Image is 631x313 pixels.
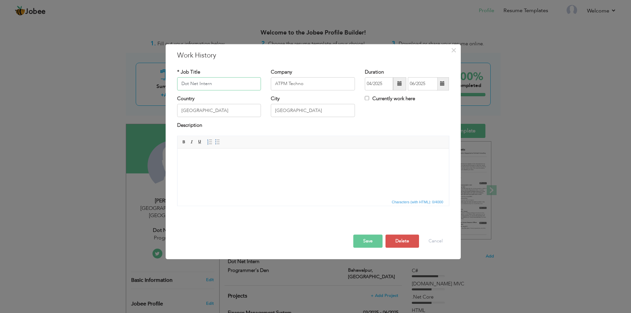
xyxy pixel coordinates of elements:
button: Cancel [422,235,449,248]
label: Description [177,122,202,129]
span: Characters (with HTML): 0/4000 [390,199,445,205]
a: Italic [188,138,196,145]
input: From [365,77,393,90]
a: Insert/Remove Numbered List [206,138,213,145]
button: Save [353,235,383,248]
label: Duration [365,69,384,76]
button: Close [449,45,459,56]
input: Currently work here [365,96,369,100]
a: Bold [180,138,188,145]
span: × [451,44,456,56]
input: Present [408,77,438,90]
label: * Job Title [177,69,200,76]
label: Company [271,69,292,76]
label: Currently work here [365,95,415,102]
label: Country [177,95,195,102]
h3: Work History [177,51,449,60]
button: Delete [386,235,419,248]
iframe: Rich Text Editor, workEditor [177,148,449,198]
a: Insert/Remove Bulleted List [214,138,221,145]
label: City [271,95,280,102]
div: Statistics [390,199,445,205]
a: Underline [196,138,203,145]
